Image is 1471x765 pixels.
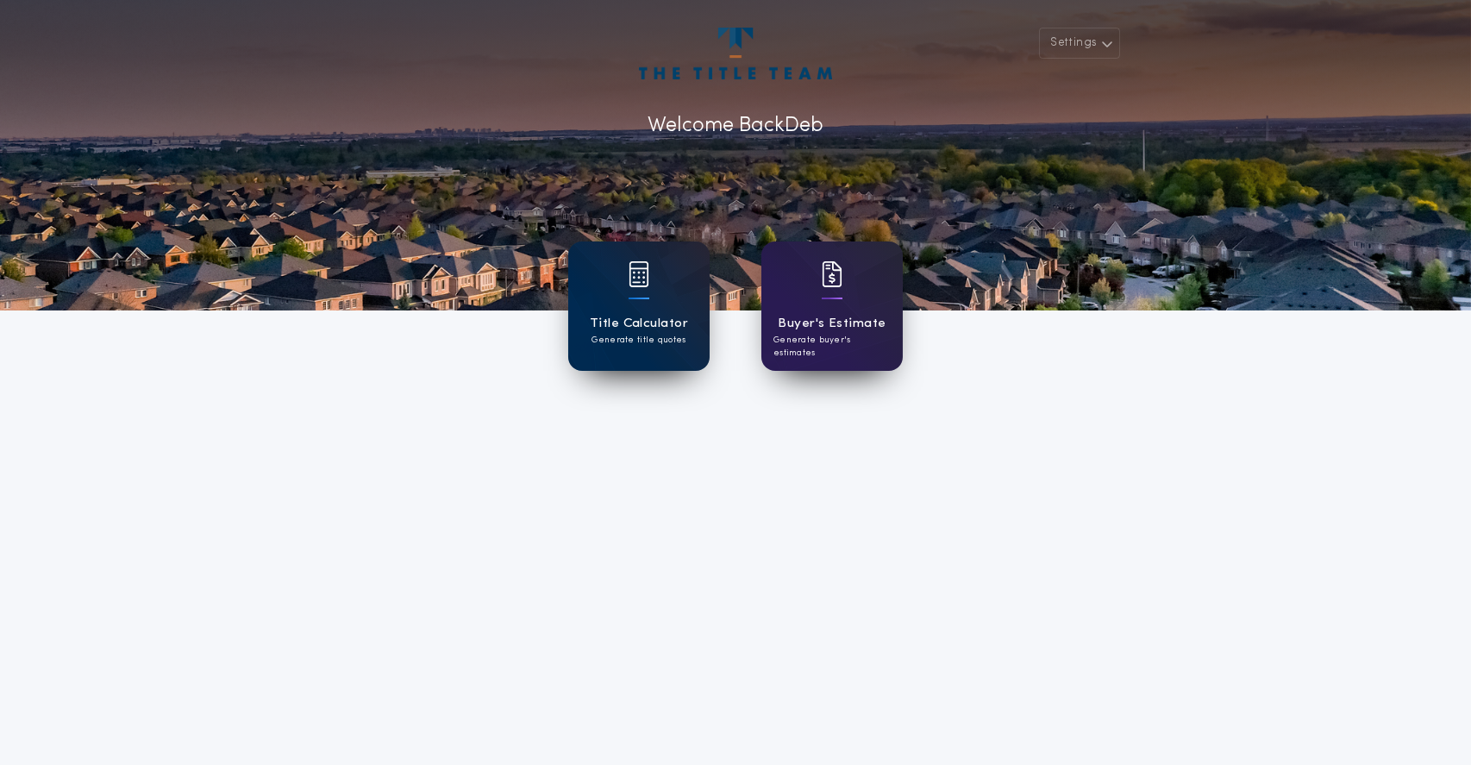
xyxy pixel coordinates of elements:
p: Welcome Back Deb [648,110,823,141]
p: Generate title quotes [592,334,685,347]
img: account-logo [639,28,832,79]
button: Settings [1039,28,1120,59]
p: Generate buyer's estimates [773,334,891,360]
img: card icon [629,261,649,287]
img: card icon [822,261,842,287]
h1: Title Calculator [590,314,688,334]
a: card iconTitle CalculatorGenerate title quotes [568,241,710,371]
a: card iconBuyer's EstimateGenerate buyer's estimates [761,241,903,371]
h1: Buyer's Estimate [778,314,886,334]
